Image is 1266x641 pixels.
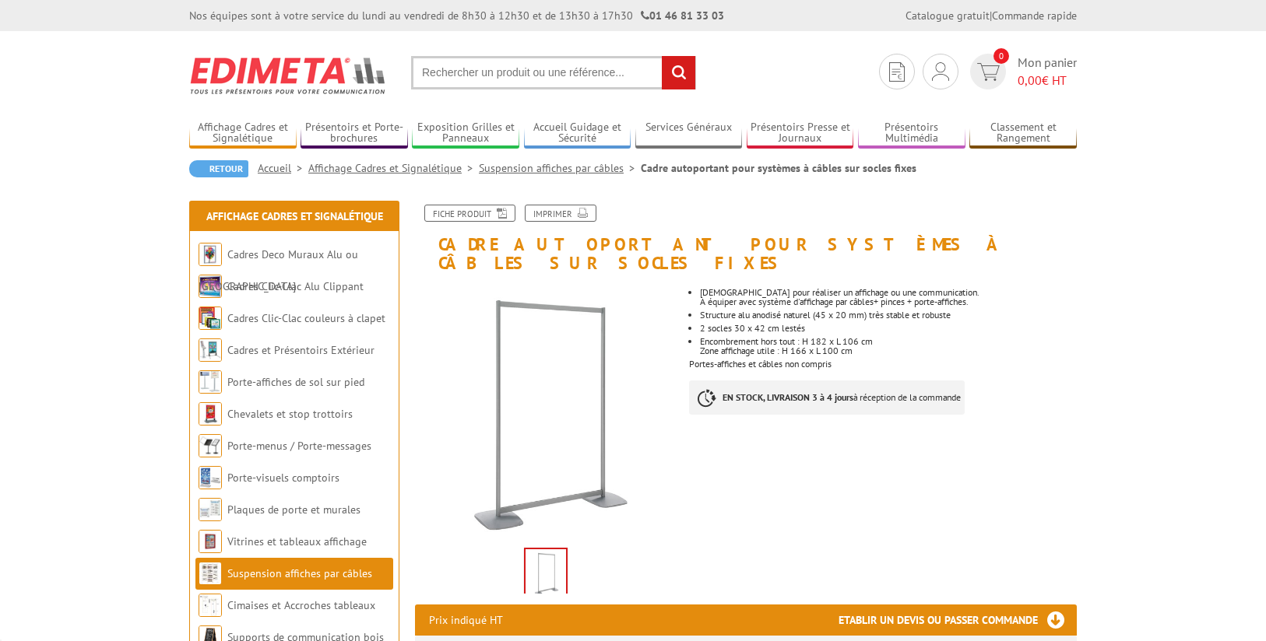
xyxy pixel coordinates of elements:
a: Affichage Cadres et Signalétique [189,121,297,146]
p: Prix indiqué HT [429,604,503,636]
a: Affichage Cadres et Signalétique [206,209,383,223]
a: devis rapide 0 Mon panier 0,00€ HT [966,54,1077,89]
a: Vitrines et tableaux affichage [227,534,367,548]
p: à réception de la commande [689,380,965,415]
img: Plaques de porte et murales [199,498,222,521]
a: Services Généraux [635,121,743,146]
img: Suspension affiches par câbles [199,562,222,585]
a: Suspension affiches par câbles [479,161,641,175]
li: Encombrement hors tout : H 182 x L 106 cm Zone affichage utile : H 166 x L 100 cm [700,337,1077,356]
a: Cadres et Présentoirs Extérieur [227,343,375,357]
a: Porte-menus / Porte-messages [227,439,371,453]
a: Présentoirs et Porte-brochures [301,121,408,146]
a: Porte-visuels comptoirs [227,471,339,485]
img: devis rapide [932,62,949,81]
img: Cimaises et Accroches tableaux [199,594,222,617]
img: devis rapide [889,62,905,82]
a: Cadres Clic-Clac couleurs à clapet [227,311,385,325]
h1: Cadre autoportant pour systèmes à câbles sur socles fixes [403,205,1088,272]
a: Retour [189,160,248,177]
img: devis rapide [977,63,1000,81]
input: Rechercher un produit ou une référence... [411,56,696,89]
a: Commande rapide [992,9,1077,23]
li: [DEMOGRAPHIC_DATA] pour réaliser un affichage ou une communication. A équiper avec système d'affi... [700,288,1077,306]
a: Présentoirs Multimédia [858,121,965,146]
a: Accueil Guidage et Sécurité [524,121,631,146]
h3: Etablir un devis ou passer commande [839,604,1077,636]
img: suspendus_par_cables_214181_1.jpg [415,280,677,542]
a: Affichage Cadres et Signalétique [308,161,479,175]
img: Edimeta [189,47,388,104]
a: Plaques de porte et murales [227,503,360,517]
img: Porte-affiches de sol sur pied [199,370,222,394]
span: Mon panier [1018,54,1077,89]
a: Fiche produit [424,205,515,222]
a: Accueil [258,161,308,175]
img: Porte-menus / Porte-messages [199,434,222,457]
a: Présentoirs Presse et Journaux [747,121,854,146]
a: Classement et Rangement [969,121,1077,146]
li: Cadre autoportant pour systèmes à câbles sur socles fixes [641,160,916,176]
a: Cimaises et Accroches tableaux [227,598,375,612]
img: suspendus_par_cables_214181_1.jpg [526,549,566,597]
img: Porte-visuels comptoirs [199,466,222,489]
div: | [906,8,1077,23]
div: Portes-affiches et câbles non compris [689,272,1088,430]
img: Cadres et Présentoirs Extérieur [199,338,222,362]
a: Catalogue gratuit [906,9,990,23]
strong: EN STOCK, LIVRAISON 3 à 4 jours [723,391,853,403]
img: Cadres Clic-Clac couleurs à clapet [199,306,222,330]
a: Porte-affiches de sol sur pied [227,375,364,389]
span: € HT [1018,72,1077,89]
li: 2 socles 30 x 42 cm lestés [700,324,1077,333]
span: 0 [993,48,1009,64]
a: Imprimer [525,205,596,222]
img: Vitrines et tableaux affichage [199,530,222,553]
img: Cadres Deco Muraux Alu ou Bois [199,243,222,266]
img: Chevalets et stop trottoirs [199,402,222,426]
a: Suspension affiches par câbles [227,566,372,580]
a: Exposition Grilles et Panneaux [412,121,519,146]
input: rechercher [662,56,695,89]
div: Nos équipes sont à votre service du lundi au vendredi de 8h30 à 12h30 et de 13h30 à 17h30 [189,8,724,23]
strong: 01 46 81 33 03 [641,9,724,23]
a: Chevalets et stop trottoirs [227,407,353,421]
span: 0,00 [1018,72,1042,88]
a: Cadres Deco Muraux Alu ou [GEOGRAPHIC_DATA] [199,247,358,293]
a: Cadres Clic-Clac Alu Clippant [227,279,364,293]
li: Structure alu anodisé naturel (45 x 20 mm) très stable et robuste [700,310,1077,320]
